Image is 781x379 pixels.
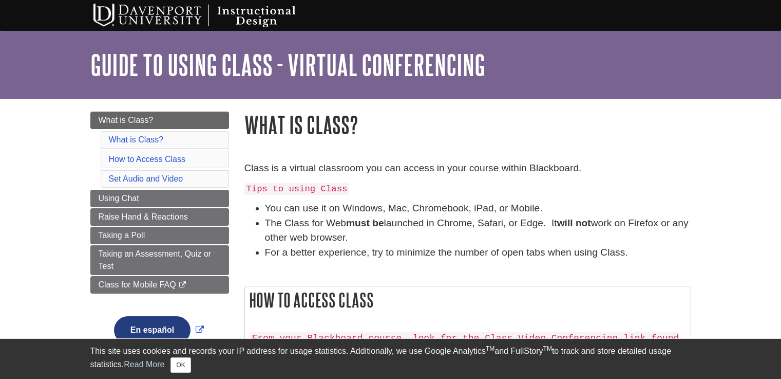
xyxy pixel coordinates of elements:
[265,245,691,260] li: For a better experience, try to minimize the number of open tabs when using Class.
[85,3,332,28] img: Davenport University Instructional Design
[90,112,229,129] a: What is Class?
[109,135,164,144] a: What is Class?
[99,116,154,124] span: What is Class?
[99,249,212,270] span: Taking an Assessment, Quiz or Test
[346,218,384,228] strong: must be
[543,345,552,352] sup: TM
[111,326,206,334] a: Link opens in new window
[114,316,191,344] button: En español
[90,112,229,362] div: Guide Page Menu
[265,216,691,246] li: The Class for Web launched in Chrome, Safari, or Edge. It work on Firefox or any other web browser.
[244,112,691,138] h1: What is Class?
[244,183,350,195] code: Tips to using Class
[90,345,691,373] div: This site uses cookies and records your IP address for usage statistics. Additionally, we use Goo...
[245,286,691,314] h2: How to Access Class
[109,155,185,164] a: How to Access Class
[244,161,691,176] p: Class is a virtual classroom you can access in your course within Blackboard.
[90,190,229,207] a: Using Chat
[178,282,187,288] i: This link opens in a new window
[90,208,229,226] a: Raise Hand & Reactions
[250,332,679,369] code: From your Blackboard course, look for the Class Video Conferencing link found in and click on it....
[99,194,139,203] span: Using Chat
[109,174,183,183] a: Set Audio and Video
[557,218,591,228] strong: will not
[486,345,494,352] sup: TM
[90,245,229,275] a: Taking an Assessment, Quiz or Test
[124,360,164,369] a: Read More
[265,201,691,216] li: You can use it on Windows, Mac, Chromebook, iPad, or Mobile.
[99,280,176,289] span: Class for Mobile FAQ
[99,231,145,240] span: Taking a Poll
[90,227,229,244] a: Taking a Poll
[170,357,191,373] button: Close
[90,276,229,294] a: Class for Mobile FAQ
[99,212,188,221] span: Raise Hand & Reactions
[90,49,485,81] a: Guide to Using Class - Virtual Conferencing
